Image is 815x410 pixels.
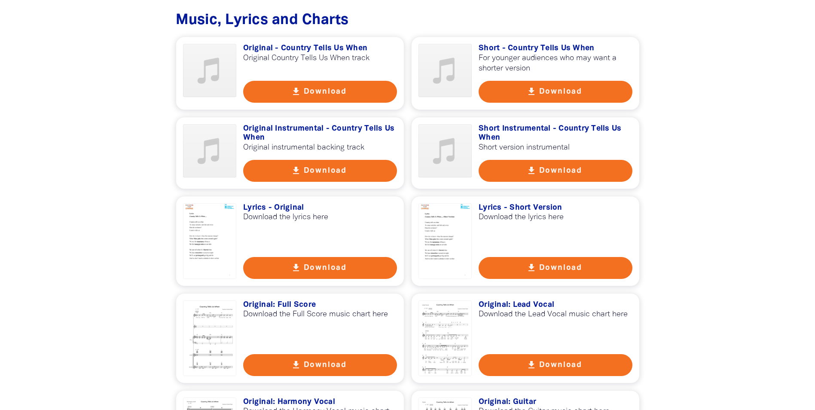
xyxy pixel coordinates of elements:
h3: Original: Full Score [243,300,397,310]
i: get_app [291,86,301,97]
i: get_app [526,86,537,97]
button: get_app Download [243,81,397,103]
i: get_app [526,263,537,273]
i: get_app [291,263,301,273]
h3: Original - Country Tells Us When [243,44,397,53]
h3: Original Instrumental - Country Tells Us When [243,124,397,143]
button: get_app Download [243,160,397,182]
i: get_app [526,360,537,370]
button: get_app Download [243,354,397,376]
button: get_app Download [479,257,632,279]
i: get_app [291,165,301,176]
h3: Lyrics - Short Version [479,203,632,213]
button: get_app Download [479,354,632,376]
h3: Original: Lead Vocal [479,300,632,310]
h3: Original: Harmony Vocal [243,398,397,407]
button: get_app Download [479,81,632,103]
h3: Original: Guitar [479,398,632,407]
h3: Lyrics - Original [243,203,397,213]
button: get_app Download [479,160,632,182]
button: get_app Download [243,257,397,279]
h3: Short - Country Tells Us When [479,44,632,53]
h3: Short Instrumental - Country Tells Us When [479,124,632,143]
i: get_app [291,360,301,370]
span: Music, Lyrics and Charts [176,14,349,27]
i: get_app [526,165,537,176]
